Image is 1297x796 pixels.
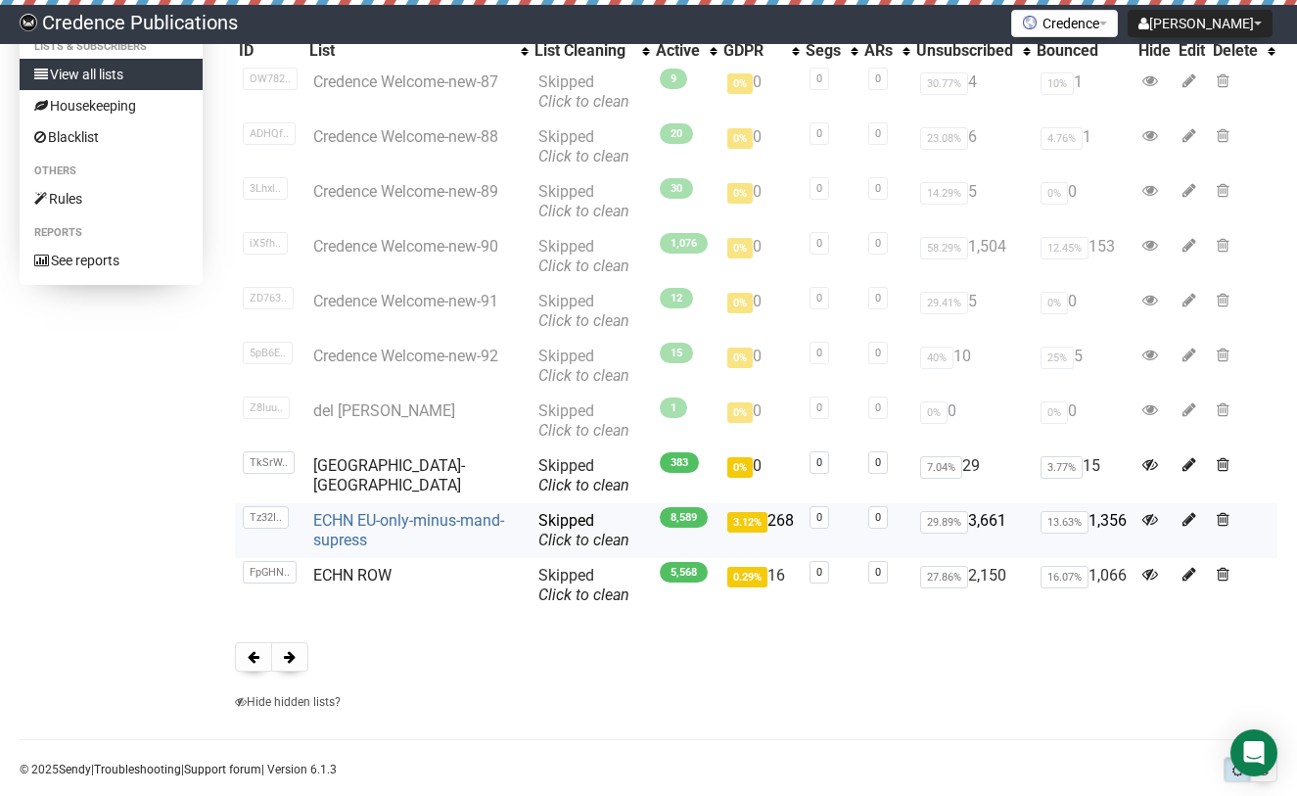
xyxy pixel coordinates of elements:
td: 0 [719,339,802,394]
div: Bounced [1037,41,1131,61]
td: 0 [719,65,802,119]
span: 0% [727,348,753,368]
td: 1 [1033,65,1135,119]
button: Credence [1011,10,1118,37]
span: 10% [1041,72,1074,95]
td: 0 [719,119,802,174]
span: 40% [920,347,953,369]
td: 2,150 [912,558,1033,613]
span: Skipped [538,182,629,220]
span: Skipped [538,511,629,549]
span: Skipped [538,72,629,111]
span: 0% [727,402,753,423]
a: Support forum [184,763,261,776]
span: TkSrW.. [243,451,295,474]
td: 3,661 [912,503,1033,558]
a: 0 [816,401,822,414]
th: Segs: No sort applied, activate to apply an ascending sort [802,37,860,65]
td: 16 [719,558,802,613]
th: Hide: No sort applied, sorting is disabled [1135,37,1175,65]
a: Rules [20,183,203,214]
a: 0 [875,401,881,414]
span: 3.12% [727,512,767,533]
div: ID [239,41,301,61]
td: 5 [912,284,1033,339]
span: Skipped [538,566,629,604]
th: Bounced: No sort applied, sorting is disabled [1033,37,1135,65]
td: 15 [1033,448,1135,503]
span: 0% [727,293,753,313]
td: 1 [1033,119,1135,174]
a: Click to clean [538,311,629,330]
a: 0 [875,456,881,469]
span: 25% [1041,347,1074,369]
td: 1,504 [912,229,1033,284]
div: List Cleaning [534,41,632,61]
span: 5pB6E.. [243,342,293,364]
a: 0 [875,566,881,579]
span: 13.63% [1041,511,1089,534]
span: Skipped [538,401,629,440]
th: List Cleaning: No sort applied, activate to apply an ascending sort [531,37,652,65]
li: Reports [20,221,203,245]
th: GDPR: No sort applied, activate to apply an ascending sort [719,37,802,65]
div: Unsubscribed [916,41,1013,61]
img: 014c4fb6c76d8aefd1845f33fd15ecf9 [20,14,37,31]
a: Click to clean [538,366,629,385]
a: 0 [816,292,822,304]
span: ADHQf.. [243,122,296,145]
span: Z8Iuu.. [243,397,290,419]
td: 0 [1033,284,1135,339]
td: 0 [719,448,802,503]
a: 0 [875,182,881,195]
span: 0% [727,183,753,204]
span: Skipped [538,127,629,165]
span: 0% [1041,182,1068,205]
a: Click to clean [538,92,629,111]
span: 30 [660,178,693,199]
span: 30.77% [920,72,968,95]
div: ARs [864,41,893,61]
span: 8,589 [660,507,708,528]
a: Credence Welcome-new-90 [313,237,498,256]
span: Skipped [538,292,629,330]
a: 0 [875,511,881,524]
a: Credence Welcome-new-87 [313,72,498,91]
div: Open Intercom Messenger [1230,729,1277,776]
span: 5,568 [660,562,708,583]
a: 0 [816,566,822,579]
td: 4 [912,65,1033,119]
a: 0 [816,182,822,195]
td: 5 [912,174,1033,229]
th: List: No sort applied, activate to apply an ascending sort [305,37,531,65]
span: 15 [660,343,693,363]
a: Click to clean [538,476,629,494]
td: 0 [912,394,1033,448]
span: 3Lhxl.. [243,177,288,200]
span: 29.89% [920,511,968,534]
a: Credence Welcome-new-88 [313,127,498,146]
a: 0 [816,347,822,359]
a: Credence Welcome-new-91 [313,292,498,310]
span: 0% [1041,401,1068,424]
th: ID: No sort applied, sorting is disabled [235,37,305,65]
td: 0 [719,229,802,284]
span: Skipped [538,456,629,494]
a: 0 [875,237,881,250]
th: ARs: No sort applied, activate to apply an ascending sort [860,37,912,65]
a: 0 [816,456,822,469]
span: 0.29% [727,567,767,587]
span: ZD763.. [243,287,294,309]
span: 9 [660,69,687,89]
span: 0% [727,457,753,478]
div: Delete [1213,41,1258,61]
a: 0 [875,347,881,359]
span: 12 [660,288,693,308]
span: Skipped [538,347,629,385]
th: Delete: No sort applied, activate to apply an ascending sort [1209,37,1277,65]
span: 383 [660,452,699,473]
td: 1,066 [1033,558,1135,613]
th: Active: No sort applied, activate to apply an ascending sort [652,37,719,65]
a: Hide hidden lists? [235,695,341,709]
span: 1,076 [660,233,708,254]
